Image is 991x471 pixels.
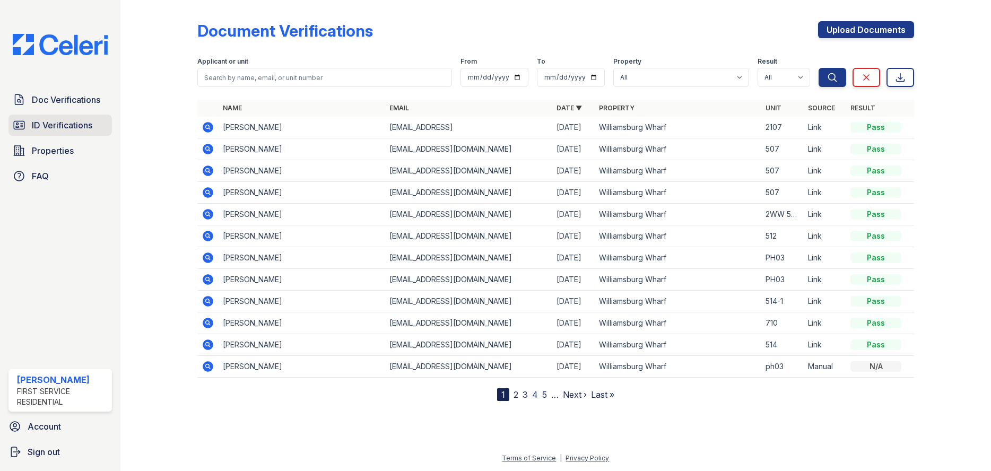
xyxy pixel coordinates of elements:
div: Pass [850,144,901,154]
td: [DATE] [552,247,595,269]
td: [PERSON_NAME] [219,182,386,204]
td: Link [804,182,846,204]
a: Property [599,104,634,112]
td: [DATE] [552,334,595,356]
div: 1 [497,388,509,401]
td: [DATE] [552,225,595,247]
label: From [460,57,477,66]
a: Last » [591,389,614,400]
td: [DATE] [552,182,595,204]
td: 512 [761,225,804,247]
td: [DATE] [552,138,595,160]
td: Link [804,334,846,356]
a: 2 [514,389,518,400]
td: Williamsburg Wharf [595,138,762,160]
a: 5 [542,389,547,400]
span: Doc Verifications [32,93,100,106]
td: 2107 [761,117,804,138]
img: CE_Logo_Blue-a8612792a0a2168367f1c8372b55b34899dd931a85d93a1a3d3e32e68fde9ad4.png [4,34,116,55]
label: Property [613,57,641,66]
td: Williamsburg Wharf [595,356,762,378]
td: Williamsburg Wharf [595,312,762,334]
span: ID Verifications [32,119,92,132]
a: Result [850,104,875,112]
span: FAQ [32,170,49,182]
td: [EMAIL_ADDRESS][DOMAIN_NAME] [385,225,552,247]
a: Name [223,104,242,112]
td: Link [804,269,846,291]
td: [EMAIL_ADDRESS][DOMAIN_NAME] [385,312,552,334]
td: PH03 [761,269,804,291]
div: Pass [850,187,901,198]
td: [EMAIL_ADDRESS][DOMAIN_NAME] [385,138,552,160]
td: Williamsburg Wharf [595,334,762,356]
td: Link [804,247,846,269]
td: [PERSON_NAME] [219,204,386,225]
div: Pass [850,165,901,176]
td: [DATE] [552,160,595,182]
td: [PERSON_NAME] [219,247,386,269]
a: Date ▼ [557,104,582,112]
td: Manual [804,356,846,378]
td: 710 [761,312,804,334]
span: Account [28,420,61,433]
a: Upload Documents [818,21,914,38]
label: To [537,57,545,66]
td: ph03 [761,356,804,378]
td: Link [804,225,846,247]
td: [PERSON_NAME] [219,160,386,182]
span: Properties [32,144,74,157]
td: 507 [761,160,804,182]
a: Terms of Service [502,454,556,462]
td: 514-1 [761,291,804,312]
td: [PERSON_NAME] [219,117,386,138]
td: [DATE] [552,356,595,378]
a: Sign out [4,441,116,463]
div: Pass [850,339,901,350]
td: [EMAIL_ADDRESS][DOMAIN_NAME] [385,269,552,291]
td: [PERSON_NAME] [219,334,386,356]
td: [PERSON_NAME] [219,291,386,312]
td: 507 [761,138,804,160]
a: Doc Verifications [8,89,112,110]
a: Privacy Policy [566,454,609,462]
div: Document Verifications [197,21,373,40]
td: [DATE] [552,312,595,334]
td: Link [804,160,846,182]
td: [EMAIL_ADDRESS][DOMAIN_NAME] [385,204,552,225]
a: Next › [563,389,587,400]
div: N/A [850,361,901,372]
div: Pass [850,252,901,263]
td: Williamsburg Wharf [595,269,762,291]
a: Email [389,104,409,112]
td: Williamsburg Wharf [595,160,762,182]
div: [PERSON_NAME] [17,373,108,386]
td: Williamsburg Wharf [595,182,762,204]
td: 514 [761,334,804,356]
div: Pass [850,296,901,307]
td: Williamsburg Wharf [595,225,762,247]
div: Pass [850,274,901,285]
a: Source [808,104,835,112]
input: Search by name, email, or unit number [197,68,453,87]
span: … [551,388,559,401]
a: FAQ [8,165,112,187]
td: PH03 [761,247,804,269]
td: Williamsburg Wharf [595,117,762,138]
td: Williamsburg Wharf [595,204,762,225]
td: Link [804,204,846,225]
a: Unit [766,104,781,112]
span: Sign out [28,446,60,458]
td: [PERSON_NAME] [219,312,386,334]
td: [EMAIL_ADDRESS][DOMAIN_NAME] [385,334,552,356]
td: Williamsburg Wharf [595,291,762,312]
td: [EMAIL_ADDRESS][DOMAIN_NAME] [385,356,552,378]
td: [EMAIL_ADDRESS][DOMAIN_NAME] [385,160,552,182]
td: [EMAIL_ADDRESS][DOMAIN_NAME] [385,182,552,204]
td: Link [804,312,846,334]
td: [PERSON_NAME] [219,225,386,247]
td: 507 [761,182,804,204]
td: Link [804,117,846,138]
div: Pass [850,209,901,220]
